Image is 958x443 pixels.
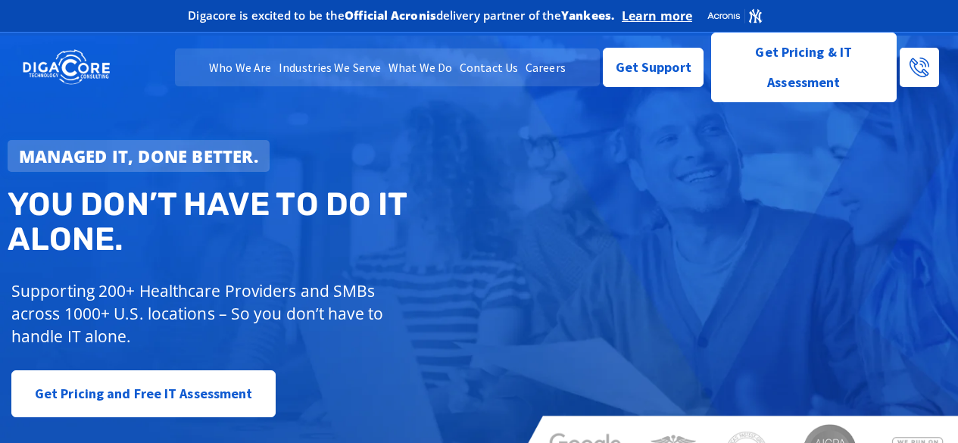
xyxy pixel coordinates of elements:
[723,37,885,98] span: Get Pricing & IT Assessment
[8,187,489,257] h2: You don’t have to do IT alone.
[35,379,252,409] span: Get Pricing and Free IT Assessment
[561,8,614,23] b: Yankees.
[522,48,569,86] a: Careers
[23,48,110,86] img: DigaCore Technology Consulting
[711,33,897,102] a: Get Pricing & IT Assessment
[11,370,276,417] a: Get Pricing and Free IT Assessment
[275,48,385,86] a: Industries We Serve
[205,48,275,86] a: Who We Are
[622,8,692,23] a: Learn more
[175,48,600,86] nav: Menu
[188,10,614,21] h2: Digacore is excited to be the delivery partner of the
[385,48,456,86] a: What We Do
[456,48,522,86] a: Contact Us
[19,145,258,167] strong: Managed IT, done better.
[11,279,402,348] p: Supporting 200+ Healthcare Providers and SMBs across 1000+ U.S. locations – So you don’t have to ...
[8,140,270,172] a: Managed IT, done better.
[707,8,763,24] img: Acronis
[345,8,436,23] b: Official Acronis
[616,52,691,83] span: Get Support
[603,48,704,87] a: Get Support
